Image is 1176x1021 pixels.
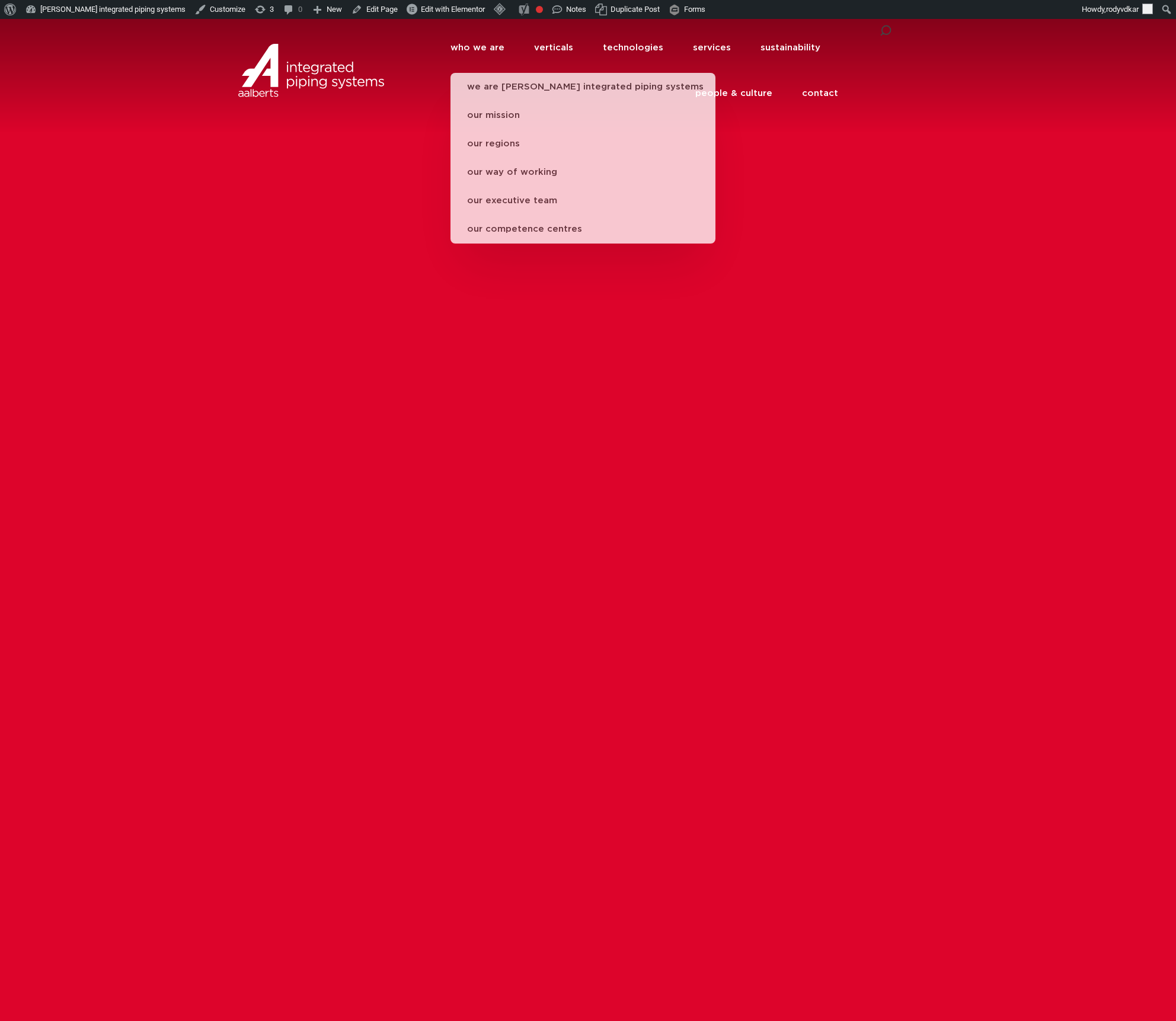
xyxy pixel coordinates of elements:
a: we are [PERSON_NAME] integrated piping systems [450,73,715,101]
a: our mission [450,101,715,130]
span: rodyvdkar [1106,5,1139,14]
span: Edit with Elementor [421,5,485,14]
a: our competence centres [450,215,715,244]
a: technologies [603,25,669,71]
a: our executive team [450,187,715,215]
a: our regions [450,130,715,158]
a: sustainability [760,25,826,71]
a: services [693,25,737,71]
nav: Menu [395,25,838,116]
a: our way of working [450,158,715,187]
a: who we are [450,25,510,71]
a: contact [802,71,838,116]
ul: who we are [450,73,715,244]
a: people & culture [695,71,778,116]
div: Focus keyphrase not set [536,6,543,13]
a: verticals [534,25,579,71]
